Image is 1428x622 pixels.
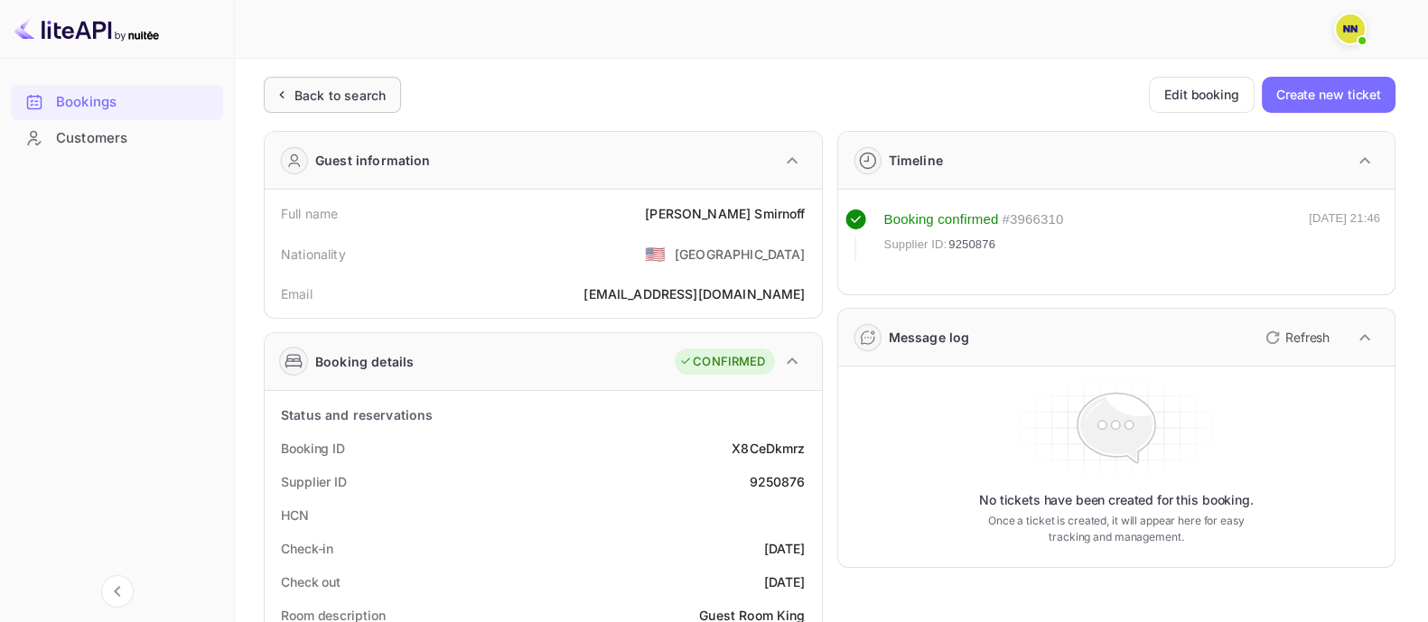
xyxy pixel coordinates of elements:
span: Supplier ID: [884,236,947,254]
div: HCN [281,506,309,525]
p: No tickets have been created for this booking. [979,491,1254,509]
div: [DATE] [764,539,806,558]
button: Create new ticket [1262,77,1395,113]
div: Back to search [294,86,386,105]
div: [DATE] [764,572,806,591]
div: Supplier ID [281,472,347,491]
span: United States [645,237,666,270]
div: 9250876 [749,472,805,491]
div: Bookings [11,85,223,120]
p: Refresh [1285,328,1330,347]
div: Booking confirmed [884,209,999,230]
div: CONFIRMED [679,353,765,371]
div: [EMAIL_ADDRESS][DOMAIN_NAME] [583,284,805,303]
button: Collapse navigation [101,575,134,608]
div: Check out [281,572,341,591]
div: Full name [281,204,338,223]
img: N/A N/A [1336,14,1365,43]
a: Bookings [11,85,223,118]
div: X8CeDkmrz [732,439,805,458]
button: Refresh [1255,323,1337,352]
div: Booking ID [281,439,345,458]
img: LiteAPI logo [14,14,159,43]
div: [GEOGRAPHIC_DATA] [675,245,806,264]
div: Customers [56,128,214,149]
div: Guest information [315,151,431,170]
p: Once a ticket is created, it will appear here for easy tracking and management. [967,513,1265,545]
div: Customers [11,121,223,156]
div: # 3966310 [1002,209,1063,230]
div: Check-in [281,539,333,558]
div: [DATE] 21:46 [1309,209,1380,262]
div: [PERSON_NAME] Smirnoff [645,204,805,223]
button: Edit booking [1149,77,1255,113]
a: Customers [11,121,223,154]
div: Message log [889,328,970,347]
div: Booking details [315,352,414,371]
span: 9250876 [948,236,995,254]
div: Timeline [889,151,943,170]
div: Status and reservations [281,405,433,424]
div: Bookings [56,92,214,113]
div: Email [281,284,313,303]
div: Nationality [281,245,346,264]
